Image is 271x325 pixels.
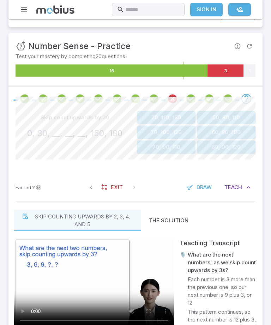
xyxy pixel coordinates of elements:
[85,181,97,194] span: Previous Question
[188,251,257,274] p: What are the next numbers, as we skip count upwards by 3s?
[41,114,109,121] p: Skip count upwards by 30
[94,94,103,104] div: Review your answer
[131,94,140,104] div: Review your answer
[197,140,255,154] button: 60, 90, 120
[16,184,42,191] p: Sign In to earn Mobius dollars
[31,213,133,228] p: Skip counting upwards by 2, 3, 4, and 5
[111,183,123,191] span: Exit
[137,126,195,139] button: 70, 100, 130
[197,126,255,139] button: 60, 80, 100
[16,53,255,60] p: Test your mastery by completing 20 questions!
[190,3,223,16] a: Sign In
[38,94,48,104] div: Review your answer
[180,251,186,274] p: 🎙️
[224,183,242,191] span: Teach
[223,94,233,104] div: Review your answer
[27,127,123,140] h3: 0, 30, __, __, __, 150, 180
[137,111,195,124] button: 70, 110, 150
[243,40,255,52] span: Refresh Question
[197,183,212,191] span: Draw
[20,94,30,104] div: Review your answer
[128,181,140,194] span: On Latest Question
[231,40,243,52] span: Report an issue with the question
[28,40,131,53] h3: Number Sense - Practice
[204,94,214,104] div: Review your answer
[188,276,257,307] p: Each number is 3 more than the previous one, so our next number is 9 plus 3, or 12
[219,181,255,194] button: Teach
[149,94,159,104] div: Review your answer
[183,181,217,194] button: Draw
[186,94,196,104] div: Review your answer
[137,140,195,154] button: 70, 90, 110
[168,94,177,104] div: Review your answer
[32,184,35,191] span: ?
[57,94,67,104] div: Review your answer
[197,111,255,124] button: 50, 80, 110
[180,238,257,248] div: Teaching Transcript
[112,94,122,104] div: Review your answer
[16,184,31,191] span: Earned
[97,181,128,194] a: Exit
[141,210,196,231] button: The Solution
[75,94,85,104] div: Review your answer
[241,94,251,104] div: Go to the next question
